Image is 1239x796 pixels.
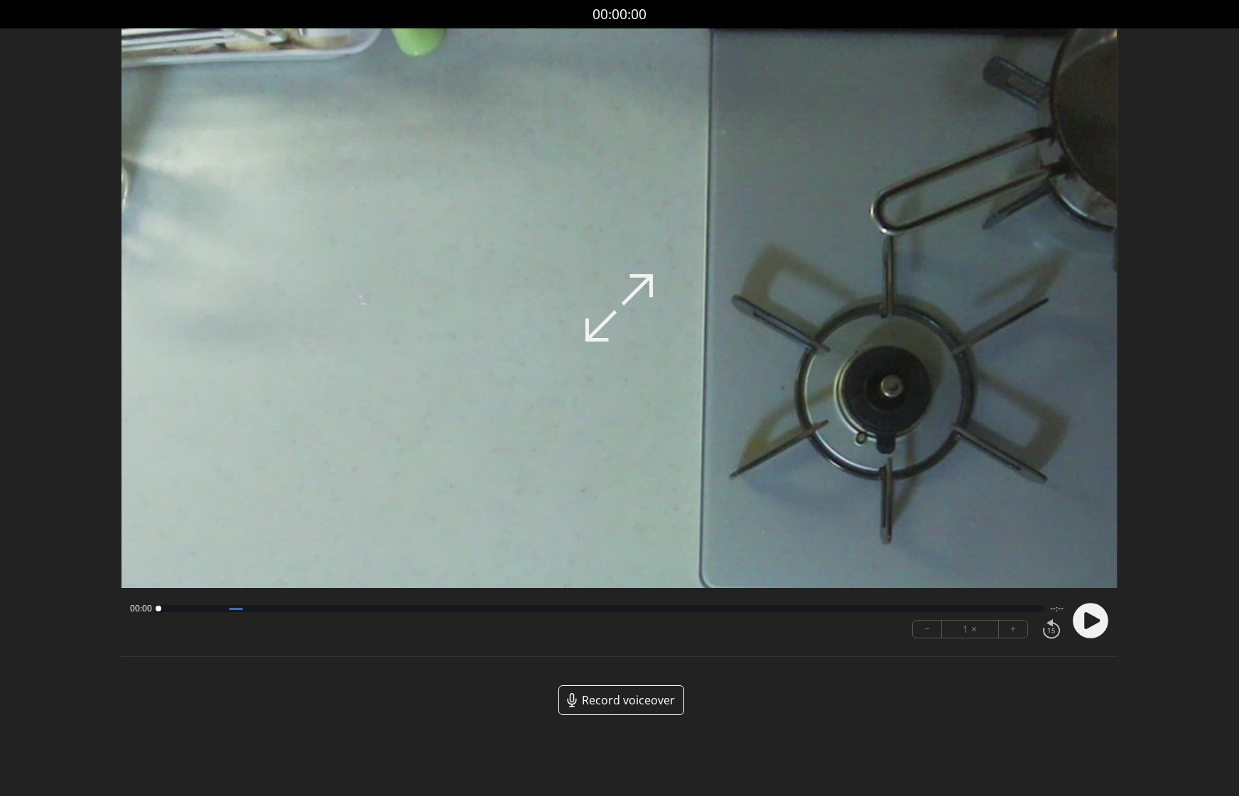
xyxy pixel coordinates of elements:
button: − [913,621,942,638]
button: + [999,621,1027,638]
span: 00:00 [130,603,152,614]
span: Record voiceover [582,692,675,709]
span: --:-- [1050,603,1064,614]
div: 1 × [942,621,999,638]
a: Record voiceover [558,685,684,715]
a: 00:00:00 [593,4,646,25]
